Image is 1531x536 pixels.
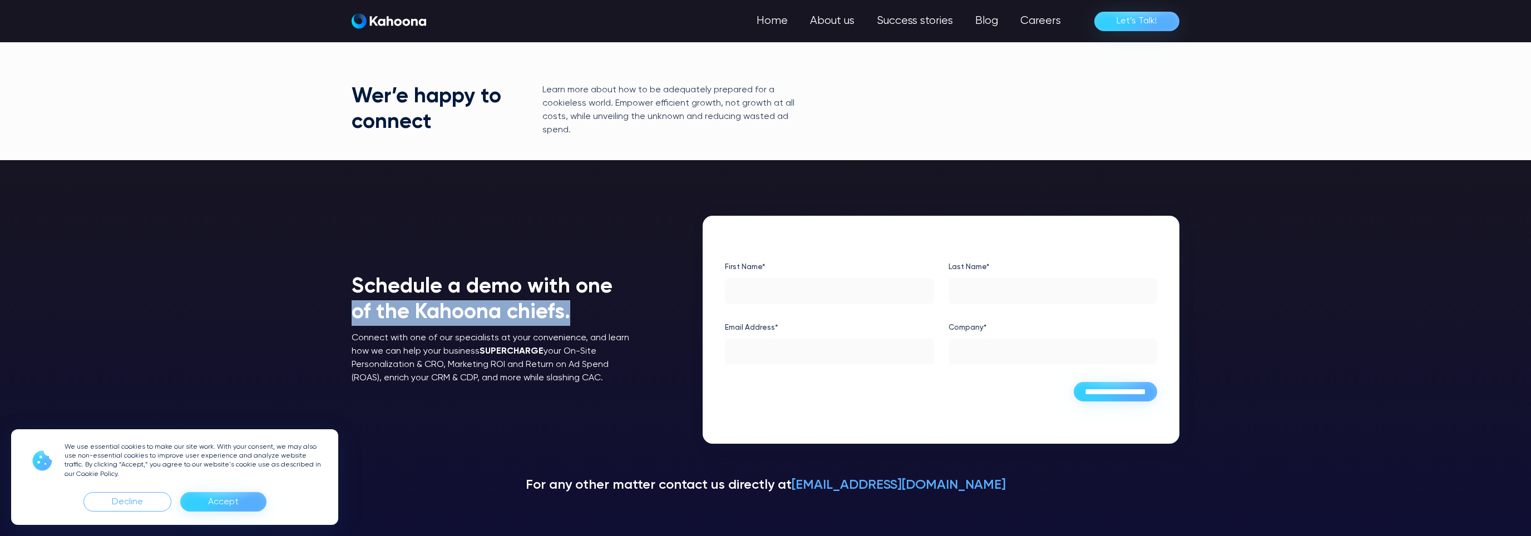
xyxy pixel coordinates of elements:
a: Blog [964,10,1009,32]
div: Accept [180,492,266,512]
p: Connect with one of our specialists at your convenience, and learn how we can help your business ... [352,331,635,385]
p: Learn more about how to be adequately prepared for a cookieless world. Empower efficient growth, ... [542,83,813,137]
a: Home [745,10,799,32]
label: Company* [949,319,1157,336]
div: Let’s Talk! [1117,12,1157,30]
h1: Wer’e happy to connect [352,85,509,135]
div: Accept [208,493,239,511]
label: Email Address* [725,319,934,336]
h1: Schedule a demo with one of the Kahoona chiefs. [352,275,635,325]
div: Decline [83,492,171,512]
a: About us [799,10,866,32]
a: [EMAIL_ADDRESS][DOMAIN_NAME] [792,478,1006,492]
a: home [352,13,426,29]
label: First Name* [725,258,934,276]
form: Demo Form [725,258,1157,402]
a: Let’s Talk! [1094,12,1179,31]
label: Last Name* [949,258,1157,276]
strong: SUPERCHARGE [480,347,544,356]
img: Kahoona logo white [352,13,426,29]
p: We use essential cookies to make our site work. With your consent, we may also use non-essential ... [65,443,325,479]
p: For any other matter contact us directly at [352,476,1179,495]
a: Success stories [866,10,964,32]
div: Decline [112,493,143,511]
a: Careers [1009,10,1072,32]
